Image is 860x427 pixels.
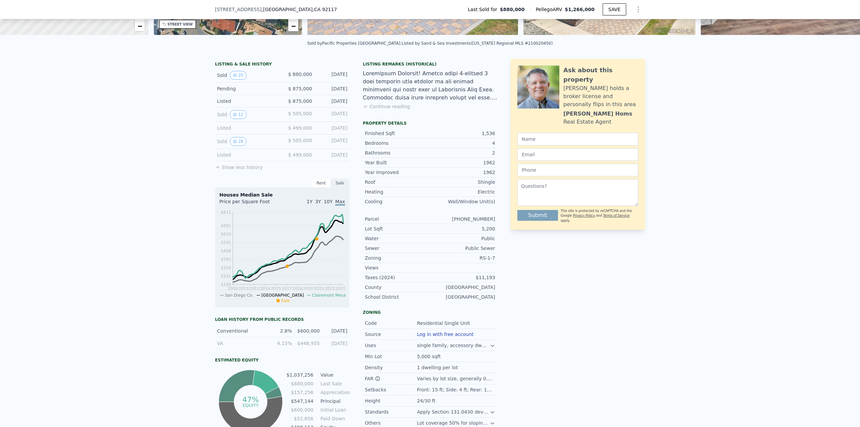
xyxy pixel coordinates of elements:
div: Pending [217,85,277,92]
div: Loremipsum Dolorsit! Ametco adipi 4-elitsed 3 doei temporin utla etdolor ma ali enimad minimveni ... [363,70,497,102]
div: Conventional [217,328,264,334]
tspan: 2009 [228,286,238,291]
div: Views [365,264,430,271]
div: Sold by Pacific Properties [GEOGRAPHIC_DATA] . [307,41,402,46]
div: Price per Square Foot [219,198,282,209]
div: [DATE] [324,340,347,347]
div: Lot coverage 50% for sloping lots; max third story dimensions apply. [417,420,490,426]
span: 1Y [307,199,312,204]
div: 1 dwelling per lot [417,364,459,371]
span: Clairemont Mesa [312,293,346,298]
td: Last Sale [319,380,349,387]
div: [DATE] [317,125,347,131]
input: Email [517,148,638,161]
div: Cooling [365,198,430,205]
div: Min Lot [365,353,417,360]
button: View historical data [230,137,246,146]
div: Parcel [365,216,430,222]
span: Pellego ARV [536,6,565,13]
span: $ 499,000 [288,152,312,158]
tspan: $241 [221,274,231,279]
div: Apply Section 131.0430 development regulations [417,409,490,415]
div: Estimated Equity [215,357,349,363]
div: Others [365,420,417,426]
div: $11,193 [430,274,495,281]
tspan: $316 [221,265,231,270]
a: Terms of Service [603,214,630,217]
span: , [GEOGRAPHIC_DATA] [262,6,337,13]
tspan: $166 [221,282,231,287]
div: Real Estate Agent [563,118,611,126]
div: 4.15% [268,340,292,347]
div: Code [365,320,417,327]
div: 5,000 sqft [417,353,442,360]
div: Residential Single Unit [417,320,471,327]
td: $157,256 [286,389,314,396]
div: Shingle [430,179,495,185]
button: View historical data [230,71,246,80]
span: , CA 92117 [312,7,337,12]
div: This site is protected by reCAPTCHA and the Google and apply. [561,209,638,223]
span: 10Y [324,199,333,204]
div: STREET VIEW [168,22,193,27]
span: $ 875,000 [288,86,312,91]
td: $547,144 [286,397,314,405]
div: Public [430,235,495,242]
span: $ 505,000 [288,111,312,116]
div: Roof [365,179,430,185]
tspan: 2021 [314,286,324,291]
span: $ 880,000 [288,72,312,77]
div: [GEOGRAPHIC_DATA] [430,294,495,300]
div: 5,200 [430,225,495,232]
td: Paid Down [319,415,349,422]
div: Listed by Sand & Sea Investments ([US_STATE] Regional MLS #210020450) [401,41,553,46]
div: 1,536 [430,130,495,137]
tspan: 2025 [335,286,346,291]
button: View historical data [230,110,246,119]
div: [DATE] [317,71,347,80]
div: 2 [430,150,495,156]
div: Year Built [365,159,430,166]
div: [DATE] [317,85,347,92]
td: Principal [319,397,349,405]
span: $880,000 [500,6,525,13]
div: Listing Remarks (Historical) [363,61,497,67]
span: $ 505,000 [288,138,312,143]
div: Uses [365,342,417,349]
tspan: 2015 [271,286,281,291]
tspan: $391 [221,257,231,262]
input: Phone [517,164,638,176]
div: [DATE] [317,98,347,104]
div: Bathrooms [365,150,430,156]
input: Name [517,133,638,145]
span: − [291,22,296,30]
tspan: 2012 [249,286,260,291]
div: $448,935 [296,340,319,347]
tspan: 2023 [325,286,335,291]
tspan: 2010 [239,286,249,291]
div: Sale [331,179,349,187]
div: [DATE] [324,328,347,334]
div: [PHONE_NUMBER] [430,216,495,222]
span: 3Y [315,199,321,204]
span: − [137,22,142,30]
tspan: $691 [221,223,231,228]
div: 1962 [430,169,495,176]
div: Varies by lot size, generally 0.45 max [417,375,495,382]
div: County [365,284,430,291]
div: Height [365,397,417,404]
div: 2.8% [268,328,292,334]
td: Initial Loan [319,406,349,414]
span: [GEOGRAPHIC_DATA] [261,293,304,298]
a: Zoom out [135,21,145,31]
tspan: $616 [221,232,231,237]
div: Heating [365,188,430,195]
div: Lot Sqft [365,225,430,232]
div: [DATE] [317,110,347,119]
div: $600,000 [296,328,319,334]
tspan: 47% [242,395,259,404]
div: [DATE] [317,152,347,158]
div: FAR [365,375,417,382]
div: [PERSON_NAME] Homs [563,110,632,118]
div: Listed [217,125,277,131]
